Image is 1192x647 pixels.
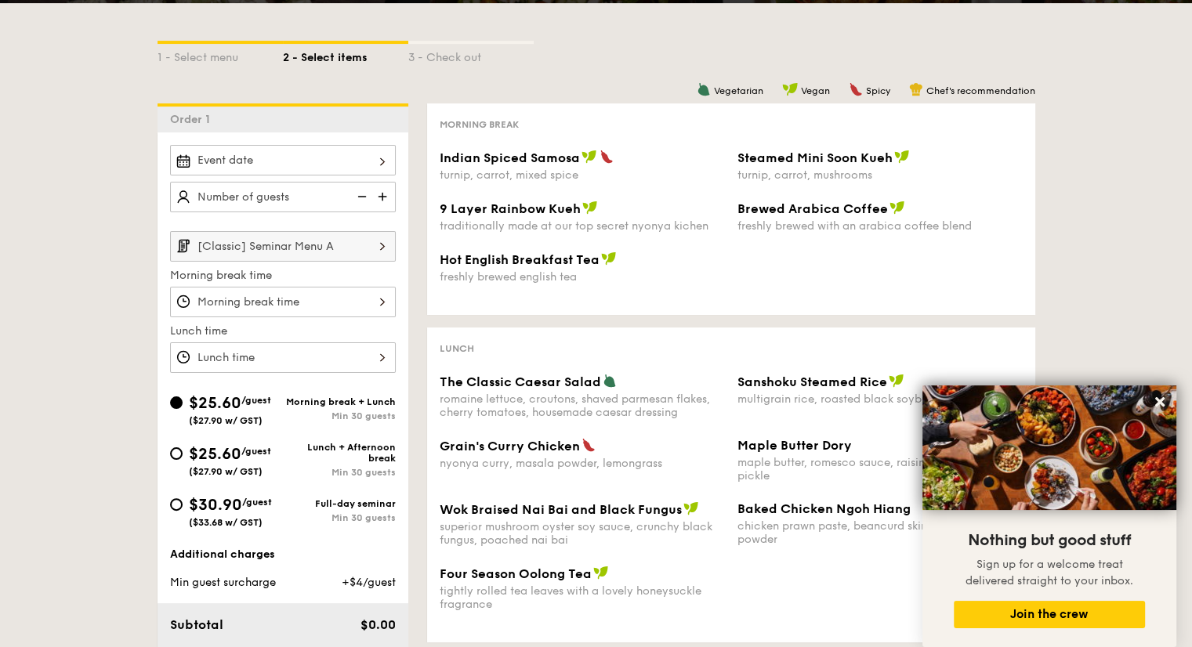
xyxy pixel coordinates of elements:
span: +$4/guest [341,576,395,589]
img: icon-chevron-right.3c0dfbd6.svg [369,231,396,261]
div: nyonya curry, masala powder, lemongrass [440,457,725,470]
img: icon-spicy.37a8142b.svg [849,82,863,96]
img: icon-vegan.f8ff3823.svg [582,201,598,215]
button: Join the crew [954,601,1145,628]
img: icon-reduce.1d2dbef1.svg [349,182,372,211]
div: freshly brewed english tea [440,270,725,284]
input: $25.60/guest($27.90 w/ GST)Lunch + Afternoon breakMin 30 guests [170,447,183,460]
span: Sign up for a welcome treat delivered straight to your inbox. [966,558,1133,587]
div: Min 30 guests [283,467,396,478]
div: Morning break + Lunch [283,396,396,407]
div: 3 - Check out [408,44,534,66]
span: ($33.68 w/ GST) [189,517,263,528]
button: Close [1147,389,1172,414]
span: Maple Butter Dory [737,438,852,453]
input: Number of guests [170,182,396,212]
img: icon-vegan.f8ff3823.svg [894,150,910,164]
span: The Classic Caesar Salad [440,374,601,389]
img: icon-vegan.f8ff3823.svg [889,374,904,388]
span: /guest [242,497,272,508]
label: Lunch time [170,323,396,339]
span: Order 1 [170,113,216,126]
span: /guest [241,446,271,457]
div: chicken prawn paste, beancurd skin, five-spice powder [737,519,1023,546]
img: icon-vegan.f8ff3823.svg [683,501,699,515]
div: multigrain rice, roasted black soybean [737,392,1023,406]
div: turnip, carrot, mixed spice [440,168,725,182]
span: $30.90 [189,496,242,515]
img: DSC07876-Edit02-Large.jpeg [922,385,1176,510]
input: $25.60/guest($27.90 w/ GST)Morning break + LunchMin 30 guests [170,396,183,409]
span: Sanshoku Steamed Rice [737,374,887,389]
img: icon-vegan.f8ff3823.svg [889,201,905,215]
span: Spicy [866,85,890,96]
span: Morning break [440,119,519,130]
input: Lunch time [170,342,396,373]
span: Grain's Curry Chicken [440,439,580,454]
div: romaine lettuce, croutons, shaved parmesan flakes, cherry tomatoes, housemade caesar dressing [440,392,725,419]
label: Morning break time [170,268,396,284]
span: Min guest surcharge [170,576,276,589]
div: traditionally made at our top secret nyonya kichen [440,219,725,233]
img: icon-vegan.f8ff3823.svg [593,566,609,580]
span: ($27.90 w/ GST) [189,466,263,477]
span: Nothing but good stuff [968,531,1131,550]
span: Four Season Oolong Tea [440,566,592,581]
input: Morning break time [170,287,396,317]
span: 9 Layer Rainbow Kueh [440,201,581,216]
img: icon-vegan.f8ff3823.svg [601,251,617,266]
img: icon-spicy.37a8142b.svg [600,150,614,164]
span: Steamed Mini Soon Kueh [737,150,893,165]
span: Indian Spiced Samosa [440,150,580,165]
span: $25.60 [189,394,241,413]
span: Chef's recommendation [926,85,1035,96]
span: /guest [241,395,271,406]
span: Baked Chicken Ngoh Hiang [737,501,911,516]
div: superior mushroom oyster soy sauce, crunchy black fungus, poached nai bai [440,520,725,547]
span: Hot English Breakfast Tea [440,252,600,267]
div: tightly rolled tea leaves with a lovely honeysuckle fragrance [440,584,725,611]
div: Min 30 guests [283,410,396,421]
div: turnip, carrot, mushrooms [737,168,1023,182]
img: icon-spicy.37a8142b.svg [582,438,596,452]
img: icon-vegan.f8ff3823.svg [582,150,597,164]
img: icon-vegan.f8ff3823.svg [782,82,798,96]
img: icon-add.58712e84.svg [372,182,396,211]
span: Wok Braised Nai Bai and Black Fungus [440,502,682,517]
input: $30.90/guest($33.68 w/ GST)Full-day seminarMin 30 guests [170,498,183,511]
div: 2 - Select items [283,44,408,66]
div: Full-day seminar [283,498,396,509]
img: icon-vegetarian.fe4039eb.svg [697,82,711,96]
div: Lunch + Afternoon break [283,442,396,464]
img: icon-vegetarian.fe4039eb.svg [603,374,617,388]
div: freshly brewed with an arabica coffee blend [737,219,1023,233]
div: Min 30 guests [283,512,396,523]
span: Lunch [440,343,474,354]
div: maple butter, romesco sauce, raisin, cherry tomato pickle [737,456,1023,483]
span: Vegetarian [714,85,763,96]
div: 1 - Select menu [158,44,283,66]
span: $25.60 [189,445,241,464]
span: Subtotal [170,617,223,632]
span: Vegan [801,85,830,96]
div: Additional charges [170,547,396,562]
span: Brewed Arabica Coffee [737,201,888,216]
img: icon-chef-hat.a58ddaea.svg [909,82,923,96]
span: ($27.90 w/ GST) [189,415,263,426]
input: Event date [170,145,396,175]
span: $0.00 [360,617,395,632]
